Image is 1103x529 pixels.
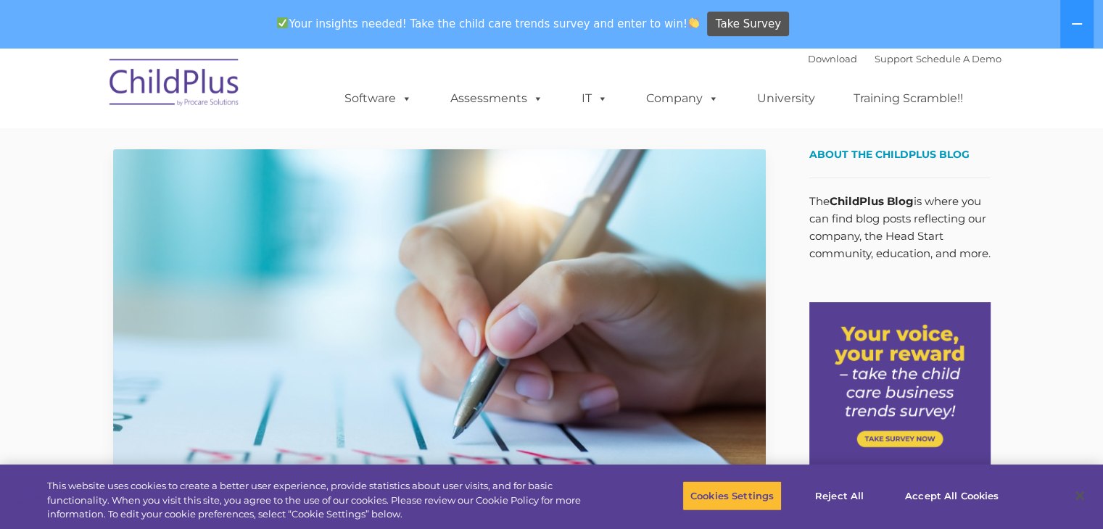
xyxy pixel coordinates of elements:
a: University [743,84,830,113]
font: | [808,53,1001,64]
a: Schedule A Demo [916,53,1001,64]
a: IT [567,84,622,113]
a: Take Survey [707,12,789,37]
p: The is where you can find blog posts reflecting our company, the Head Start community, education,... [809,193,991,262]
a: Software [330,84,426,113]
span: Take Survey [716,12,781,37]
img: ✅ [277,17,288,28]
a: Assessments [436,84,558,113]
button: Close [1064,480,1096,512]
a: Training Scramble!! [839,84,978,113]
img: Efficiency Boost: ChildPlus Online's Enhanced Family Pre-Application Process - Streamlining Appli... [113,149,766,516]
img: ChildPlus by Procare Solutions [102,49,247,121]
button: Reject All [794,480,885,511]
a: Download [808,53,857,64]
button: Cookies Settings [682,480,782,511]
strong: ChildPlus Blog [830,194,914,208]
img: 👏 [688,17,699,28]
span: About the ChildPlus Blog [809,148,970,161]
a: Support [875,53,913,64]
span: Your insights needed! Take the child care trends survey and enter to win! [271,9,706,38]
div: This website uses cookies to create a better user experience, provide statistics about user visit... [47,479,607,522]
button: Accept All Cookies [897,480,1007,511]
a: Company [632,84,733,113]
